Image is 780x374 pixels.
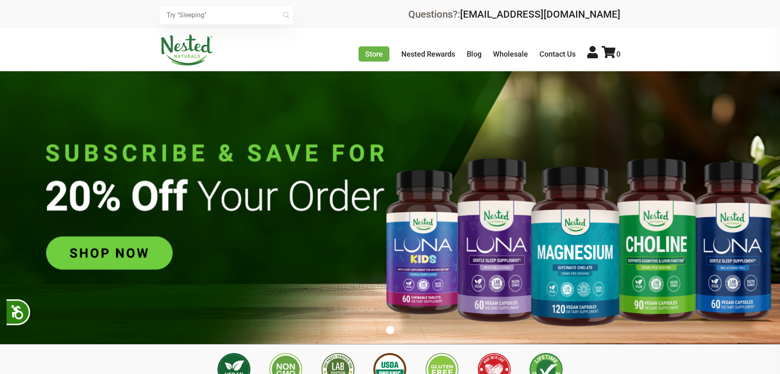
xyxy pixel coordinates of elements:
a: Blog [467,50,481,58]
a: Store [359,46,389,62]
a: [EMAIL_ADDRESS][DOMAIN_NAME] [460,9,620,20]
a: 0 [602,50,620,58]
a: Contact Us [539,50,576,58]
input: Try "Sleeping" [160,6,293,24]
a: Wholesale [493,50,528,58]
a: Nested Rewards [401,50,455,58]
img: Nested Naturals [160,34,213,66]
div: Questions?: [408,9,620,19]
button: 1 of 1 [386,326,394,334]
span: 0 [616,50,620,58]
